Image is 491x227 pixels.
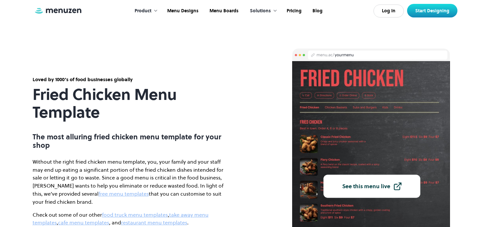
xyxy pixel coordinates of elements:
[323,175,420,198] a: See this menu live
[135,7,151,15] div: Product
[121,219,187,226] a: restaurant menu templates
[243,1,281,21] div: Solutions
[407,4,457,17] a: Start Designing
[33,76,226,83] div: Loved by 1000's of food businesses globally
[306,1,327,21] a: Blog
[33,86,226,121] h1: Fried Chicken Menu Template
[342,183,390,189] div: See this menu live
[250,7,271,15] div: Solutions
[33,158,226,206] p: Without the right fried chicken menu template, you, your family and your staff may end up eating ...
[102,211,168,218] a: food truck menu templates
[98,190,149,197] a: free menu templates
[281,1,306,21] a: Pricing
[373,5,404,17] a: Log In
[33,133,226,150] p: The most alluring fried chicken menu template for your shop
[161,1,203,21] a: Menu Designs
[128,1,161,21] div: Product
[33,211,226,227] p: Check out some of our other , , , and .
[58,219,109,226] a: cafe menu templates
[203,1,243,21] a: Menu Boards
